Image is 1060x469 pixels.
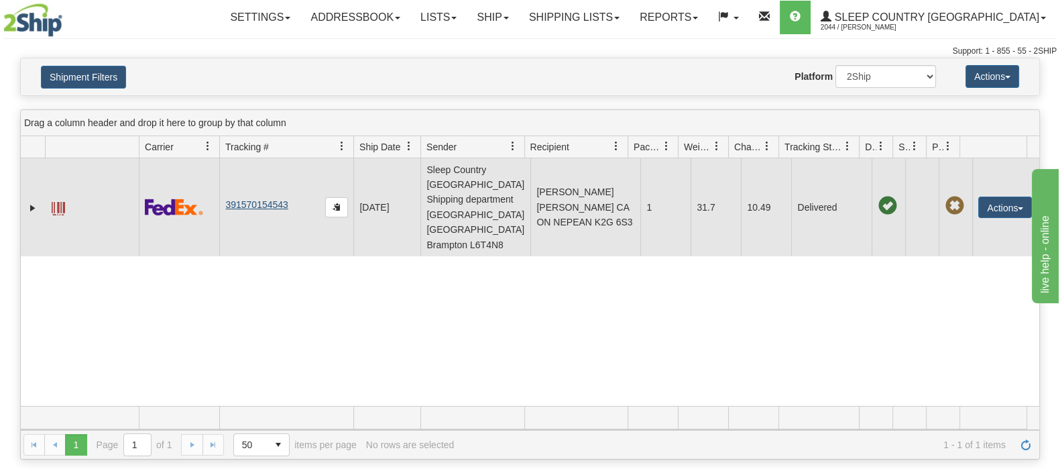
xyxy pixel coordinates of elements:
a: Shipping lists [519,1,630,34]
a: Sender filter column settings [502,135,524,158]
span: Pickup Not Assigned [945,197,963,215]
span: Weight [684,140,712,154]
button: Shipment Filters [41,66,126,89]
td: [DATE] [353,158,420,256]
a: Lists [410,1,467,34]
span: Pickup Status [932,140,943,154]
input: Page 1 [124,434,151,456]
div: Support: 1 - 855 - 55 - 2SHIP [3,46,1057,57]
span: Delivery Status [865,140,876,154]
div: No rows are selected [366,439,455,450]
button: Copy to clipboard [325,197,348,217]
span: Shipment Issues [898,140,910,154]
span: Charge [734,140,762,154]
span: Ship Date [359,140,400,154]
a: Packages filter column settings [655,135,678,158]
a: Addressbook [300,1,410,34]
img: 2 - FedEx Express® [145,199,203,215]
span: select [268,434,289,456]
span: 1 - 1 of 1 items [463,439,1006,450]
label: Platform [794,70,833,83]
a: Tracking # filter column settings [331,135,353,158]
a: Tracking Status filter column settings [836,135,859,158]
a: Ship [467,1,518,34]
td: [PERSON_NAME] [PERSON_NAME] CA ON NEPEAN K2G 6S3 [530,158,640,256]
span: Page 1 [65,434,86,456]
span: Sleep Country [GEOGRAPHIC_DATA] [831,11,1039,23]
span: On time [878,197,896,215]
a: Sleep Country [GEOGRAPHIC_DATA] 2044 / [PERSON_NAME] [811,1,1056,34]
span: Page of 1 [97,433,172,456]
span: 2044 / [PERSON_NAME] [821,21,921,34]
span: Packages [634,140,662,154]
a: Carrier filter column settings [196,135,219,158]
span: Page sizes drop down [233,433,290,456]
a: Ship Date filter column settings [398,135,420,158]
span: Carrier [145,140,174,154]
a: Reports [630,1,708,34]
td: Sleep Country [GEOGRAPHIC_DATA] Shipping department [GEOGRAPHIC_DATA] [GEOGRAPHIC_DATA] Brampton ... [420,158,530,256]
div: grid grouping header [21,110,1039,136]
td: 10.49 [741,158,791,256]
a: Recipient filter column settings [605,135,628,158]
a: Pickup Status filter column settings [937,135,959,158]
span: Tracking # [225,140,269,154]
div: live help - online [10,8,124,24]
a: 391570154543 [225,199,288,210]
span: Tracking Status [784,140,843,154]
span: Sender [426,140,457,154]
a: Weight filter column settings [705,135,728,158]
td: Delivered [791,158,872,256]
span: Recipient [530,140,569,154]
a: Shipment Issues filter column settings [903,135,926,158]
td: 31.7 [691,158,741,256]
a: Delivery Status filter column settings [870,135,892,158]
a: Charge filter column settings [756,135,778,158]
td: 1 [640,158,691,256]
button: Actions [978,197,1032,218]
span: items per page [233,433,357,456]
a: Settings [220,1,300,34]
a: Expand [26,201,40,215]
img: logo2044.jpg [3,3,62,37]
a: Refresh [1015,434,1037,456]
a: Label [52,196,65,217]
button: Actions [965,65,1019,88]
span: 50 [242,438,259,452]
iframe: chat widget [1029,166,1059,303]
